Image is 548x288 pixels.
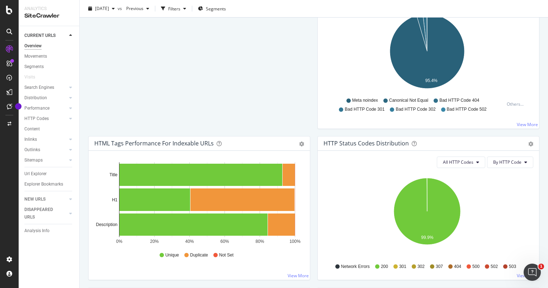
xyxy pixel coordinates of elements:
[96,222,117,227] text: Description
[195,3,229,14] button: Segments
[165,252,179,258] span: Unique
[24,32,56,39] div: CURRENT URLS
[447,106,487,112] span: Bad HTTP Code 502
[24,181,63,188] div: Explorer Bookmarks
[323,140,409,147] div: HTTP Status Codes Distribution
[24,32,67,39] a: CURRENT URLS
[454,264,461,270] span: 404
[112,197,118,202] text: H1
[289,239,301,244] text: 100%
[493,159,521,165] span: By HTTP Code
[24,12,74,20] div: SiteCrawler
[219,252,233,258] span: Not Set
[381,264,388,270] span: 200
[517,273,538,279] a: View More
[421,235,433,240] text: 99.9%
[352,97,378,104] span: Meta noindex
[24,115,49,123] div: HTTP Codes
[206,5,226,11] span: Segments
[345,106,384,112] span: Bad HTTP Code 301
[399,264,406,270] span: 301
[24,115,67,123] a: HTTP Codes
[24,136,67,143] a: Inlinks
[24,63,44,71] div: Segments
[24,73,35,81] div: Visits
[24,206,61,221] div: DISAPPEARED URLS
[94,162,302,245] svg: A chart.
[443,159,473,165] span: All HTTP Codes
[168,5,180,11] div: Filters
[24,157,67,164] a: Sitemaps
[436,264,443,270] span: 307
[24,170,74,178] a: Url Explorer
[396,106,435,112] span: Bad HTTP Code 302
[24,94,67,102] a: Distribution
[323,174,531,257] svg: A chart.
[24,227,49,235] div: Analysis Info
[118,5,123,11] span: vs
[24,227,74,235] a: Analysis Info
[24,181,74,188] a: Explorer Bookmarks
[24,206,67,221] a: DISAPPEARED URLS
[528,141,533,147] div: gear
[220,239,229,244] text: 60%
[524,264,541,281] iframe: Intercom live chat
[24,170,47,178] div: Url Explorer
[509,264,516,270] span: 503
[255,239,264,244] text: 80%
[341,264,370,270] span: Network Errors
[24,84,67,91] a: Search Engines
[24,84,54,91] div: Search Engines
[24,53,74,60] a: Movements
[24,63,74,71] a: Segments
[24,157,43,164] div: Sitemaps
[288,273,309,279] a: View More
[150,239,159,244] text: 20%
[94,140,214,147] div: HTML Tags Performance for Indexable URLs
[85,3,118,14] button: [DATE]
[24,196,67,203] a: NEW URLS
[299,141,304,147] div: gear
[95,5,109,11] span: 2025 Aug. 25th
[24,6,74,12] div: Analytics
[24,136,37,143] div: Inlinks
[24,146,40,154] div: Outlinks
[24,125,40,133] div: Content
[15,103,22,110] div: Tooltip anchor
[487,157,533,168] button: By HTTP Code
[24,73,42,81] a: Visits
[24,53,47,60] div: Movements
[123,5,143,11] span: Previous
[24,42,42,50] div: Overview
[437,157,485,168] button: All HTTP Codes
[24,105,67,112] a: Performance
[24,125,74,133] a: Content
[425,78,438,83] text: 95.4%
[491,264,498,270] span: 502
[417,264,425,270] span: 302
[24,105,49,112] div: Performance
[116,239,123,244] text: 0%
[123,3,152,14] button: Previous
[538,264,544,269] span: 1
[24,42,74,50] a: Overview
[24,146,67,154] a: Outlinks
[439,97,479,104] span: Bad HTTP Code 404
[24,94,47,102] div: Distribution
[472,264,479,270] span: 500
[109,172,118,177] text: Title
[190,252,208,258] span: Duplicate
[389,97,428,104] span: Canonical Not Equal
[185,239,194,244] text: 40%
[323,11,531,94] svg: A chart.
[24,196,46,203] div: NEW URLS
[517,121,538,128] a: View More
[158,3,189,14] button: Filters
[507,101,527,107] div: Others...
